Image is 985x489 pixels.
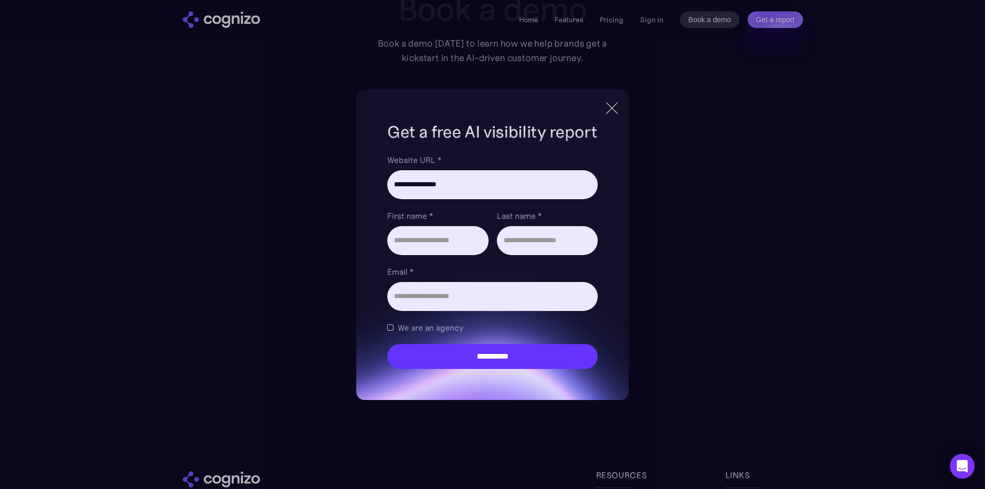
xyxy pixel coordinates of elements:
label: First name * [387,210,488,222]
label: Email * [387,265,597,278]
span: We are an agency [398,321,463,334]
form: Brand Report Form [387,154,597,369]
label: Last name * [497,210,598,222]
div: Open Intercom Messenger [950,454,975,479]
h1: Get a free AI visibility report [387,121,597,143]
label: Website URL * [387,154,597,166]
